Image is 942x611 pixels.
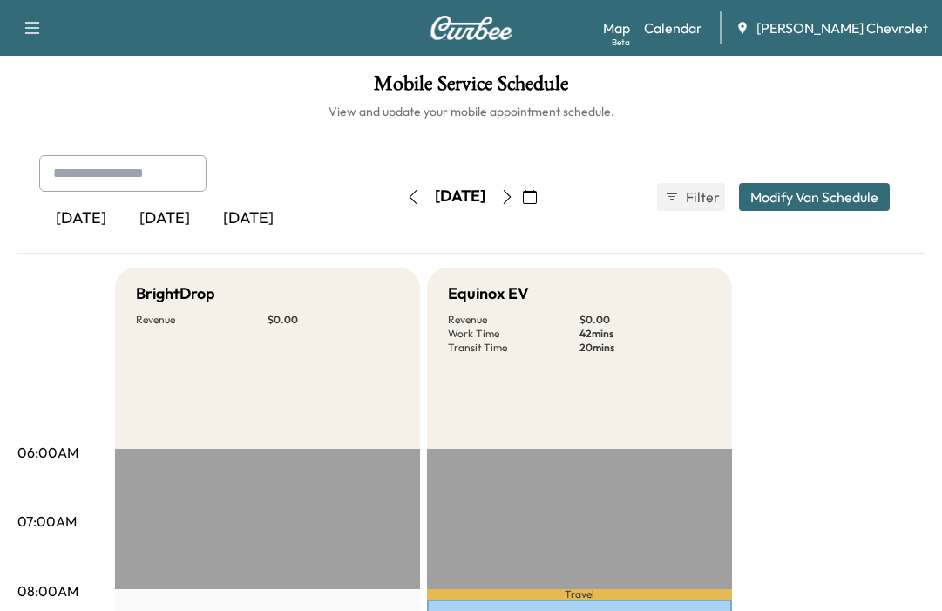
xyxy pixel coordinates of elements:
[644,17,702,38] a: Calendar
[17,511,77,532] p: 07:00AM
[448,327,579,341] p: Work Time
[612,36,630,49] div: Beta
[686,187,717,207] span: Filter
[427,589,732,600] p: Travel
[435,186,485,207] div: [DATE]
[603,17,630,38] a: MapBeta
[579,327,711,341] p: 42 mins
[657,183,725,211] button: Filter
[448,341,579,355] p: Transit Time
[268,313,399,327] p: $ 0.00
[430,16,513,40] img: Curbee Logo
[579,341,711,355] p: 20 mins
[136,282,215,306] h5: BrightDrop
[756,17,928,38] span: [PERSON_NAME] Chevrolet
[579,313,711,327] p: $ 0.00
[136,313,268,327] p: Revenue
[17,103,925,120] h6: View and update your mobile appointment schedule.
[17,580,78,601] p: 08:00AM
[17,442,78,463] p: 06:00AM
[448,282,529,306] h5: Equinox EV
[448,313,579,327] p: Revenue
[17,73,925,103] h1: Mobile Service Schedule
[39,199,123,239] div: [DATE]
[739,183,890,211] button: Modify Van Schedule
[123,199,207,239] div: [DATE]
[207,199,290,239] div: [DATE]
